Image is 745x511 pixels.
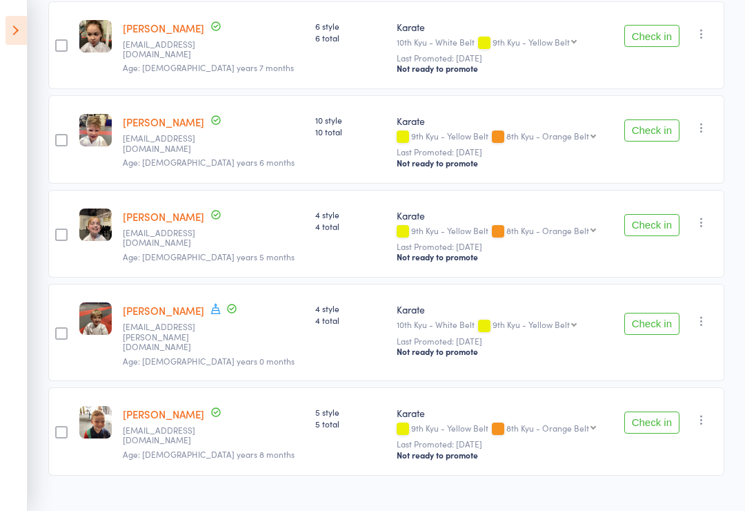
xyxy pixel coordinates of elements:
small: kel.j.mcmahon@gmail.com [123,322,212,351]
span: 4 total [315,314,386,326]
span: Age: [DEMOGRAPHIC_DATA] years 6 months [123,156,295,168]
div: 9th Kyu - Yellow Belt [397,226,607,238]
div: Not ready to promote [397,251,607,262]
span: 10 style [315,114,386,126]
span: 4 style [315,302,386,314]
small: Last Promoted: [DATE] [397,242,607,251]
span: Age: [DEMOGRAPHIC_DATA] years 0 months [123,355,295,367]
div: 9th Kyu - Yellow Belt [493,320,570,329]
small: Last Promoted: [DATE] [397,336,607,346]
div: Karate [397,114,607,128]
span: Age: [DEMOGRAPHIC_DATA] years 7 months [123,61,294,73]
div: 10th Kyu - White Belt [397,37,607,49]
a: [PERSON_NAME] [123,209,204,224]
button: Check in [624,119,679,142]
span: 5 style [315,406,386,418]
a: [PERSON_NAME] [123,115,204,129]
img: image1753941024.png [79,20,112,52]
small: Last Promoted: [DATE] [397,147,607,157]
img: image1738646434.png [79,406,112,438]
span: Age: [DEMOGRAPHIC_DATA] years 5 months [123,251,295,262]
div: 8th Kyu - Orange Belt [506,423,589,432]
span: 5 total [315,418,386,430]
a: [PERSON_NAME] [123,407,204,421]
small: Last Promoted: [DATE] [397,439,607,449]
small: Last Promoted: [DATE] [397,53,607,63]
span: 4 total [315,220,386,232]
span: Age: [DEMOGRAPHIC_DATA] years 8 months [123,448,295,460]
button: Check in [624,25,679,47]
button: Check in [624,214,679,236]
div: Karate [397,406,607,420]
img: image1737435443.png [79,114,112,146]
div: 9th Kyu - Yellow Belt [493,37,570,46]
div: 10th Kyu - White Belt [397,320,607,331]
span: 10 total [315,126,386,137]
a: [PERSON_NAME] [123,21,204,35]
small: louiseamozejko@gmail.com [123,133,212,153]
div: Not ready to promote [397,450,607,461]
button: Check in [624,412,679,434]
div: Not ready to promote [397,157,607,168]
div: 8th Kyu - Orange Belt [506,131,589,140]
div: Not ready to promote [397,346,607,357]
small: Becessery@gmail.com [123,39,212,59]
small: r_orlandi77@hotmail.com [123,228,212,248]
div: Not ready to promote [397,63,607,74]
div: Karate [397,209,607,222]
span: 6 style [315,20,386,32]
div: 9th Kyu - Yellow Belt [397,423,607,435]
img: image1753768593.png [79,302,112,335]
div: Karate [397,302,607,316]
div: Karate [397,20,607,34]
div: 9th Kyu - Yellow Belt [397,131,607,143]
img: image1738731050.png [79,209,112,241]
a: [PERSON_NAME] [123,303,204,318]
small: shell_91_@hotmail.com [123,425,212,445]
div: 8th Kyu - Orange Belt [506,226,589,235]
button: Check in [624,313,679,335]
span: 6 total [315,32,386,44]
span: 4 style [315,209,386,220]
